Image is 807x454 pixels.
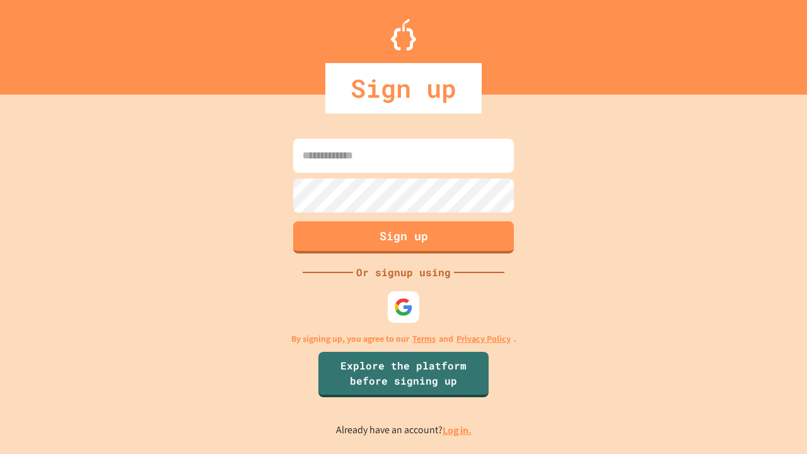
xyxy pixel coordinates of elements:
[754,404,794,441] iframe: chat widget
[702,349,794,402] iframe: chat widget
[394,298,413,317] img: google-icon.svg
[456,332,511,346] a: Privacy Policy
[353,265,454,280] div: Or signup using
[391,19,416,50] img: Logo.svg
[291,332,516,346] p: By signing up, you agree to our and .
[325,63,482,113] div: Sign up
[293,221,514,253] button: Sign up
[443,424,472,437] a: Log in.
[318,352,489,397] a: Explore the platform before signing up
[412,332,436,346] a: Terms
[336,422,472,438] p: Already have an account?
